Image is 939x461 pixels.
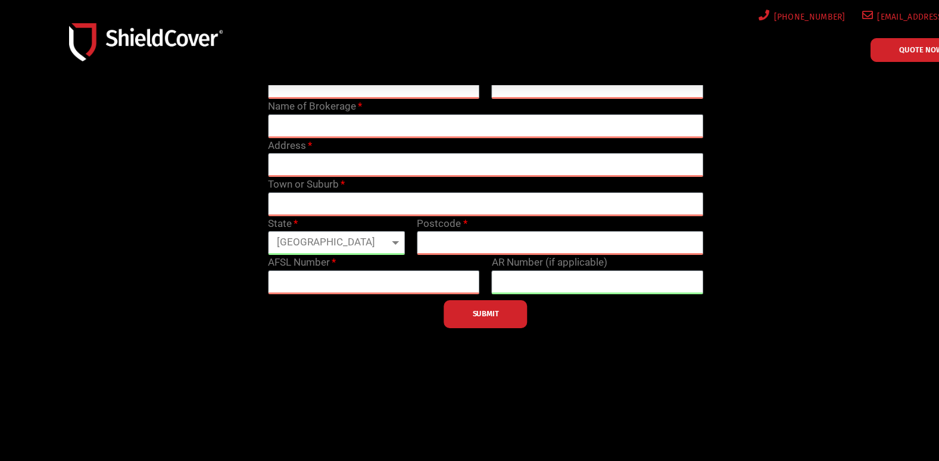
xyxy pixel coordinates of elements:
label: AR Number (if applicable) [492,255,607,270]
label: Name of Brokerage [268,99,362,114]
label: Postcode [417,216,467,232]
label: State [268,216,298,232]
button: SUBMIT [444,300,528,328]
label: AFSL Number [268,255,336,270]
a: [PHONE_NUMBER] [756,10,846,24]
img: Shield-Cover-Underwriting-Australia-logo-full [69,23,223,61]
label: Town or Suburb [268,177,345,192]
span: SUBMIT [473,313,499,315]
label: Address [268,138,312,154]
span: [PHONE_NUMBER] [770,10,846,24]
